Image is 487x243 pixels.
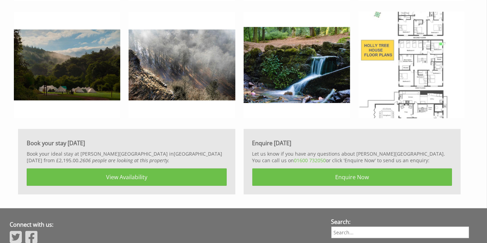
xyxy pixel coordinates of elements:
a: Enquire Now [252,168,452,186]
a: 01600 732050 [294,157,326,164]
img: Holly Tree House. Winter morning in the Wye valley. www.bhhl.co.uk [129,12,235,118]
p: Book your ideal stay at [PERSON_NAME][GEOGRAPHIC_DATA] in [DATE] from £2,195.00. [27,150,227,164]
i: 2606 people are looking at this property. [80,157,169,164]
img: Holly Tree House. A misty view of the Biblins Campsite, a 5 minutes walk from Hollytree House. ww... [14,12,120,118]
a: [GEOGRAPHIC_DATA] [174,150,222,157]
input: Search... [331,227,469,238]
p: Let us know if you have any questions about [PERSON_NAME][GEOGRAPHIC_DATA]. You can call us on or... [252,150,452,164]
h3: Search: [331,218,469,226]
h3: Connect with us: [10,221,322,228]
a: View Availability [27,168,227,186]
h3: Book your stay [DATE] [27,139,227,147]
img: Holly Tree House. A view of a tiny waterfall to the river Wye near Hollytree House. www.bhhl.co.uk [244,12,350,118]
h3: Enquire [DATE] [252,139,452,147]
img: Floor Palns For Holly Tree House sleeping 22 people self catering holiday accommodation Symonds Y... [358,12,465,118]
